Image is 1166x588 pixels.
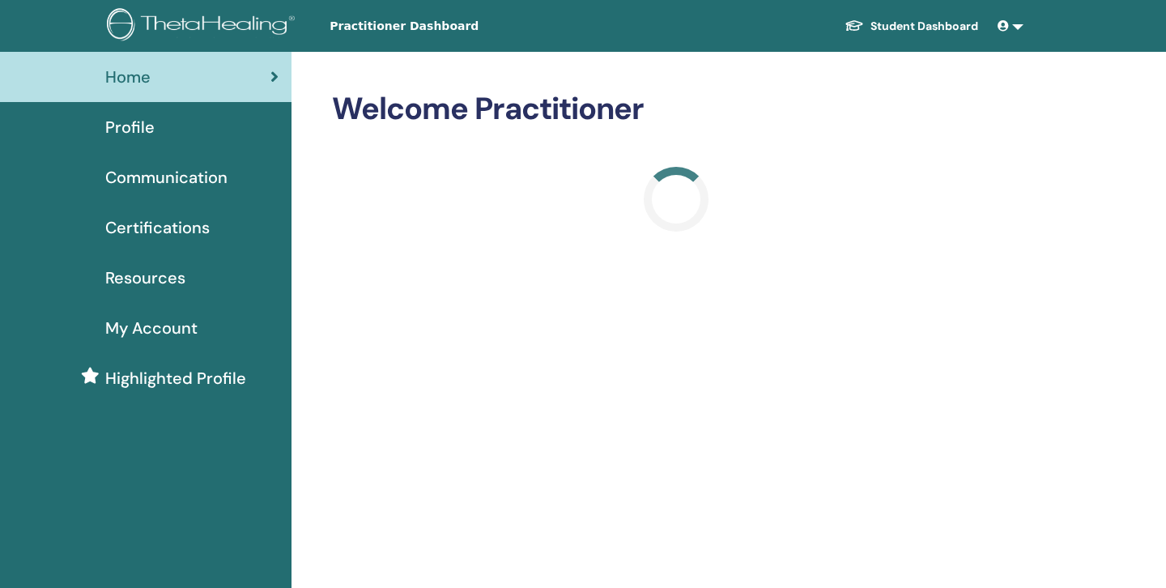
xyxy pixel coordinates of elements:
[105,65,151,89] span: Home
[845,19,864,32] img: graduation-cap-white.svg
[105,215,210,240] span: Certifications
[105,115,155,139] span: Profile
[105,165,228,190] span: Communication
[332,91,1020,128] h2: Welcome Practitioner
[105,316,198,340] span: My Account
[107,8,300,45] img: logo.png
[330,18,572,35] span: Practitioner Dashboard
[105,266,185,290] span: Resources
[105,366,246,390] span: Highlighted Profile
[832,11,991,41] a: Student Dashboard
